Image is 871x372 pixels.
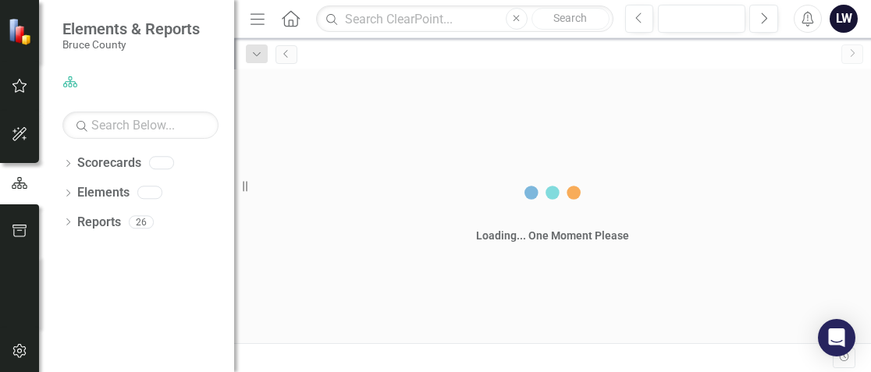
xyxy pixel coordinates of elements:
span: Search [553,12,587,24]
a: Elements [77,184,130,202]
img: ClearPoint Strategy [8,18,35,45]
input: Search Below... [62,112,219,139]
button: LW [830,5,858,33]
div: 26 [129,215,154,229]
button: Search [531,8,610,30]
span: Elements & Reports [62,19,200,38]
small: Bruce County [62,38,200,51]
div: Open Intercom Messenger [818,319,855,356]
input: Search ClearPoint... [316,5,613,33]
div: Loading... One Moment Please [476,228,629,243]
a: Reports [77,214,121,232]
a: Scorecards [77,154,141,172]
